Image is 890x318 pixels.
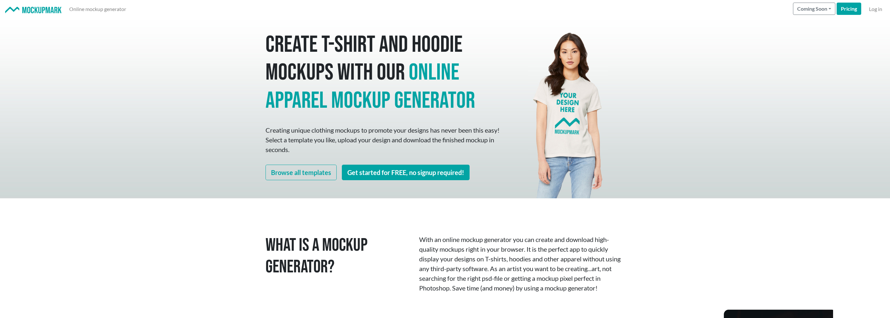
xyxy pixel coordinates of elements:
[67,3,129,16] a: Online mockup generator
[266,125,502,154] p: Creating unique clothing mockups to promote your designs has never been this easy! Select a templ...
[5,7,61,14] img: Mockup Mark
[266,235,409,278] h1: What is a Mockup Generator?
[266,59,475,115] span: online apparel mockup generator
[866,3,885,16] a: Log in
[266,165,337,180] a: Browse all templates
[793,3,835,15] button: Coming Soon
[266,31,502,115] h1: Create T-shirt and hoodie mockups with our
[342,165,470,180] a: Get started for FREE, no signup required!
[528,18,608,198] img: Mockup Mark hero - your design here
[419,235,624,293] p: With an online mockup generator you can create and download high-quality mockups right in your br...
[837,3,861,15] a: Pricing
